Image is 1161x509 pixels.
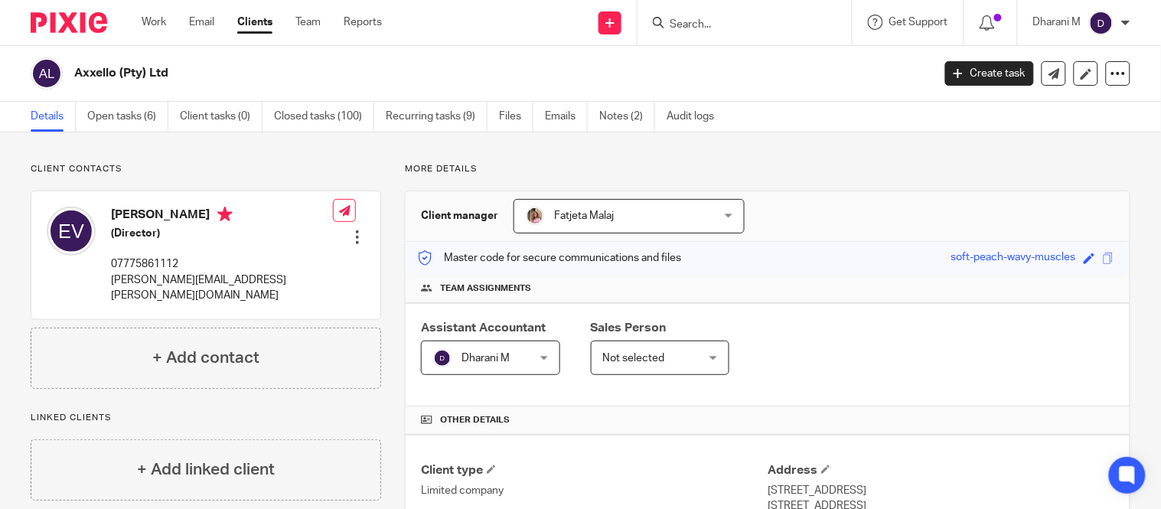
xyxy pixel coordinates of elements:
img: svg%3E [47,207,96,256]
a: Emails [545,102,588,132]
a: Audit logs [667,102,726,132]
span: Fatjeta Malaj [554,210,614,221]
a: Reports [344,15,382,30]
a: Work [142,15,166,30]
a: Email [189,15,214,30]
img: svg%3E [1089,11,1114,35]
div: soft-peach-wavy-muscles [951,250,1076,267]
a: Files [499,102,533,132]
p: Master code for secure communications and files [417,250,681,266]
h4: Address [768,462,1114,478]
h3: Client manager [421,208,498,224]
p: Linked clients [31,412,381,424]
h5: (Director) [111,226,333,241]
a: Details [31,102,76,132]
p: 07775861112 [111,256,333,272]
p: Client contacts [31,163,381,175]
h4: Client type [421,462,768,478]
span: Other details [440,414,510,426]
p: Limited company [421,483,768,498]
p: [STREET_ADDRESS] [768,483,1114,498]
h4: + Add contact [152,346,259,370]
a: Create task [945,61,1034,86]
a: Open tasks (6) [87,102,168,132]
span: Sales Person [591,321,667,334]
img: Pixie [31,12,107,33]
h4: [PERSON_NAME] [111,207,333,226]
span: Not selected [603,353,665,364]
img: MicrosoftTeams-image%20(5).png [526,207,544,225]
p: More details [405,163,1130,175]
span: Dharani M [461,353,510,364]
span: Get Support [889,17,948,28]
img: svg%3E [31,57,63,90]
a: Recurring tasks (9) [386,102,488,132]
h2: Axxello (Pty) Ltd [74,65,752,81]
h4: + Add linked client [137,458,275,481]
a: Client tasks (0) [180,102,263,132]
img: svg%3E [433,349,452,367]
i: Primary [217,207,233,222]
span: Team assignments [440,282,531,295]
a: Closed tasks (100) [274,102,374,132]
p: Dharani M [1033,15,1081,30]
p: [PERSON_NAME][EMAIL_ADDRESS][PERSON_NAME][DOMAIN_NAME] [111,272,333,304]
a: Notes (2) [599,102,655,132]
input: Search [668,18,806,32]
a: Clients [237,15,272,30]
span: Assistant Accountant [421,321,546,334]
a: Team [295,15,321,30]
